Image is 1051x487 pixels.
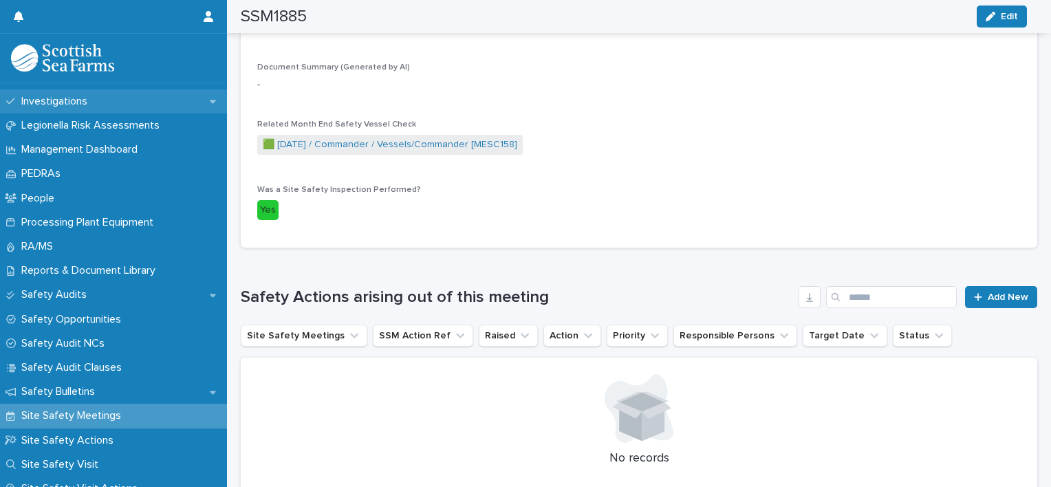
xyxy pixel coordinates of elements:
[893,325,952,347] button: Status
[16,458,109,471] p: Site Safety Visit
[16,361,133,374] p: Safety Audit Clauses
[16,337,116,350] p: Safety Audit NCs
[241,288,793,307] h1: Safety Actions arising out of this meeting
[826,286,957,308] input: Search
[373,325,473,347] button: SSM Action Ref
[241,325,367,347] button: Site Safety Meetings
[257,78,1021,92] p: -
[16,216,164,229] p: Processing Plant Equipment
[16,240,64,253] p: RA/MS
[479,325,538,347] button: Raised
[977,6,1027,28] button: Edit
[11,44,114,72] img: bPIBxiqnSb2ggTQWdOVV
[16,264,166,277] p: Reports & Document Library
[16,409,132,422] p: Site Safety Meetings
[543,325,601,347] button: Action
[803,325,887,347] button: Target Date
[16,95,98,108] p: Investigations
[257,186,421,194] span: Was a Site Safety Inspection Performed?
[257,63,410,72] span: Document Summary (Generated by AI)
[16,434,124,447] p: Site Safety Actions
[673,325,797,347] button: Responsible Persons
[16,119,171,132] p: Legionella Risk Assessments
[16,143,149,156] p: Management Dashboard
[1001,12,1018,21] span: Edit
[988,292,1028,302] span: Add New
[16,313,132,326] p: Safety Opportunities
[241,7,307,27] h2: SSM1885
[16,385,106,398] p: Safety Bulletins
[16,192,65,205] p: People
[965,286,1037,308] a: Add New
[16,288,98,301] p: Safety Audits
[257,200,279,220] div: Yes
[16,167,72,180] p: PEDRAs
[257,120,416,129] span: Related Month End Safety Vessel Check
[607,325,668,347] button: Priority
[257,451,1021,466] p: No records
[263,138,517,152] a: 🟩 [DATE] / Commander / Vessels/Commander [MESC158]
